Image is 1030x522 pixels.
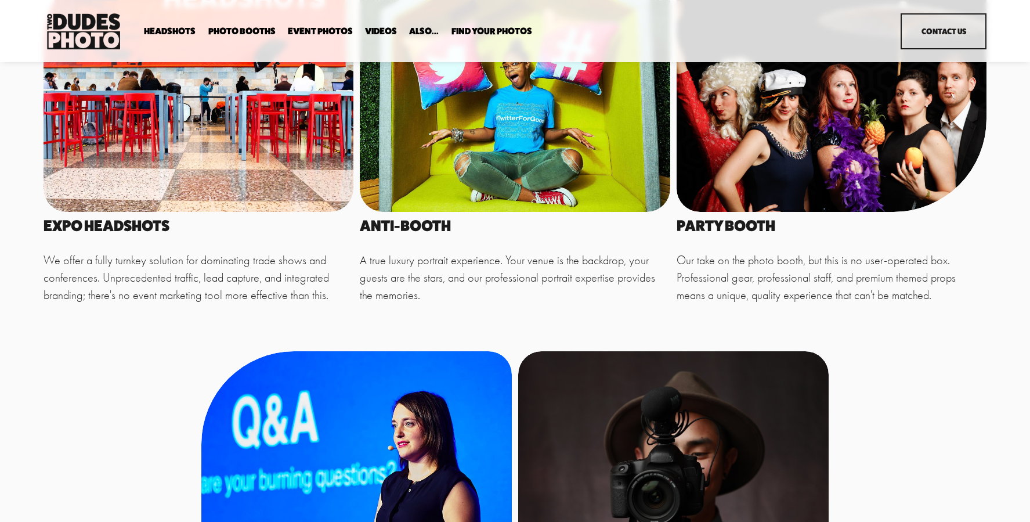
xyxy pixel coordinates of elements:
[451,26,532,37] a: folder dropdown
[451,27,532,36] span: Find Your Photos
[144,26,196,37] a: folder dropdown
[208,27,276,36] span: Photo Booths
[144,27,196,36] span: Headshots
[409,26,439,37] a: folder dropdown
[208,26,276,37] a: folder dropdown
[901,13,986,49] a: Contact Us
[677,218,987,233] h4: Party Booth
[677,252,987,305] p: Our take on the photo booth, but this is no user-operated box. Professional gear, professional st...
[409,27,439,36] span: Also...
[44,218,354,233] h4: EXPO Headshots
[288,26,353,37] a: Event Photos
[44,252,354,305] p: We offer a fully turnkey solution for dominating trade shows and conferences. Unprecedented traff...
[44,10,124,52] img: Two Dudes Photo | Headshots, Portraits &amp; Photo Booths
[360,252,670,305] p: A true luxury portrait experience. Your venue is the backdrop, your guests are the stars, and our...
[365,26,397,37] a: Videos
[360,218,670,233] h4: Anti-Booth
